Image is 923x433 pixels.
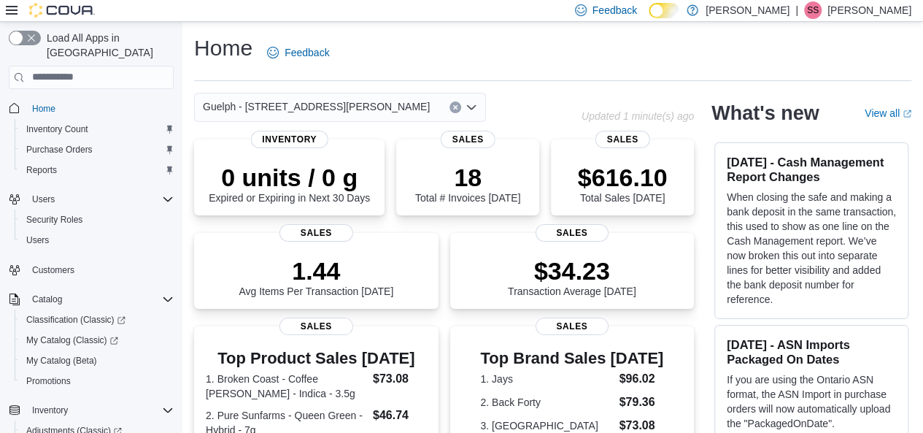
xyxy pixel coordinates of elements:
[20,141,99,158] a: Purchase Orders
[20,141,174,158] span: Purchase Orders
[727,337,896,367] h3: [DATE] - ASN Imports Packaged On Dates
[206,372,367,401] dt: 1. Broken Coast - Coffee [PERSON_NAME] - Indica - 3.5g
[15,139,179,160] button: Purchase Orders
[206,350,427,367] h3: Top Product Sales [DATE]
[279,224,352,242] span: Sales
[619,394,663,411] dd: $79.36
[26,402,174,419] span: Inventory
[26,314,125,326] span: Classification (Classic)
[26,100,61,118] a: Home
[239,256,393,286] p: 1.44
[26,355,97,367] span: My Catalog (Beta)
[536,318,609,335] span: Sales
[20,211,88,229] a: Security Roles
[261,38,335,67] a: Feedback
[15,230,179,250] button: Users
[32,405,68,416] span: Inventory
[711,101,819,125] h2: What's new
[508,256,636,286] p: $34.23
[20,120,94,138] a: Inventory Count
[26,191,61,208] button: Users
[466,101,477,113] button: Open list of options
[480,418,613,433] dt: 3. [GEOGRAPHIC_DATA]
[279,318,352,335] span: Sales
[480,350,663,367] h3: Top Brand Sales [DATE]
[203,98,430,115] span: Guelph - [STREET_ADDRESS][PERSON_NAME]
[20,311,174,329] span: Classification (Classic)
[15,210,179,230] button: Security Roles
[26,291,68,308] button: Catalog
[578,163,668,204] div: Total Sales [DATE]
[15,119,179,139] button: Inventory Count
[441,131,495,148] span: Sales
[239,256,393,297] div: Avg Items Per Transaction [DATE]
[32,264,74,276] span: Customers
[26,261,80,279] a: Customers
[15,350,179,371] button: My Catalog (Beta)
[795,1,798,19] p: |
[194,34,252,63] h1: Home
[26,234,49,246] span: Users
[32,193,55,205] span: Users
[209,163,370,192] p: 0 units / 0 g
[41,31,174,60] span: Load All Apps in [GEOGRAPHIC_DATA]
[26,375,71,387] span: Promotions
[20,332,124,349] a: My Catalog (Classic)
[20,352,174,369] span: My Catalog (Beta)
[508,256,636,297] div: Transaction Average [DATE]
[26,123,88,135] span: Inventory Count
[595,131,650,148] span: Sales
[20,231,174,249] span: Users
[480,372,613,386] dt: 1. Jays
[20,332,174,349] span: My Catalog (Classic)
[26,291,174,308] span: Catalog
[3,98,179,119] button: Home
[727,155,896,184] h3: [DATE] - Cash Management Report Changes
[20,372,77,390] a: Promotions
[15,310,179,330] a: Classification (Classic)
[3,259,179,280] button: Customers
[26,99,174,118] span: Home
[20,161,174,179] span: Reports
[449,101,461,113] button: Clear input
[903,110,911,118] svg: External link
[32,103,55,115] span: Home
[20,352,103,369] a: My Catalog (Beta)
[20,211,174,229] span: Security Roles
[20,372,174,390] span: Promotions
[373,370,427,388] dd: $73.08
[15,371,179,391] button: Promotions
[649,3,679,18] input: Dark Mode
[29,3,95,18] img: Cova
[706,1,789,19] p: [PERSON_NAME]
[15,160,179,180] button: Reports
[20,231,55,249] a: Users
[3,289,179,310] button: Catalog
[26,164,57,176] span: Reports
[250,131,328,148] span: Inventory
[3,189,179,210] button: Users
[26,402,74,419] button: Inventory
[20,161,63,179] a: Reports
[26,144,93,156] span: Purchase Orders
[15,330,179,350] a: My Catalog (Classic)
[827,1,911,19] p: [PERSON_NAME]
[619,370,663,388] dd: $96.02
[578,163,668,192] p: $616.10
[26,191,174,208] span: Users
[415,163,520,204] div: Total # Invoices [DATE]
[592,3,637,18] span: Feedback
[3,400,179,421] button: Inventory
[20,120,174,138] span: Inventory Count
[20,311,131,329] a: Classification (Classic)
[285,45,329,60] span: Feedback
[536,224,609,242] span: Sales
[865,107,911,119] a: View allExternal link
[373,407,427,424] dd: $46.74
[480,395,613,410] dt: 2. Back Forty
[804,1,822,19] div: Samuel Somos
[807,1,819,19] span: SS
[582,110,694,122] p: Updated 1 minute(s) ago
[727,190,896,307] p: When closing the safe and making a bank deposit in the same transaction, this used to show as one...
